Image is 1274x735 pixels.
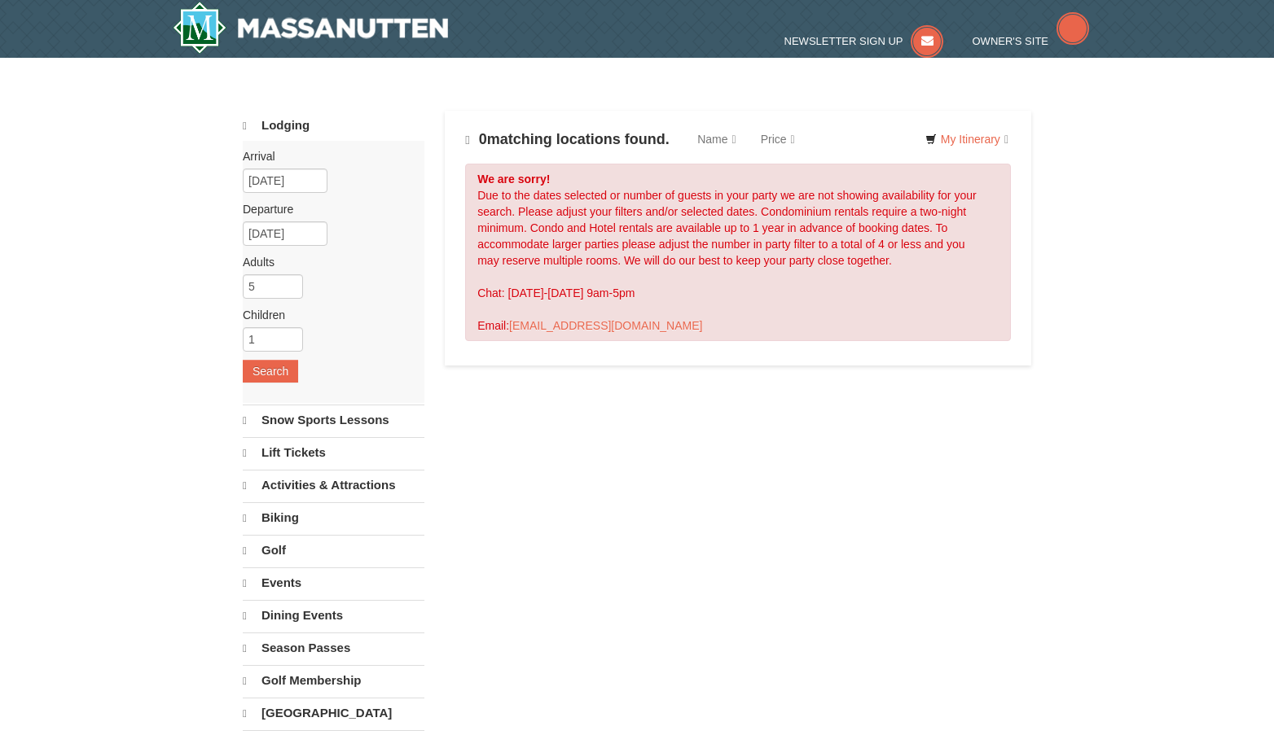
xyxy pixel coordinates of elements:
[973,35,1049,47] span: Owner's Site
[243,360,298,383] button: Search
[243,698,424,728] a: [GEOGRAPHIC_DATA]
[973,35,1090,47] a: Owner's Site
[477,173,550,186] strong: We are sorry!
[243,632,424,663] a: Season Passes
[243,405,424,435] a: Snow Sports Lessons
[173,2,448,54] a: Massanutten Resort
[243,665,424,696] a: Golf Membership
[243,567,424,598] a: Events
[479,131,487,147] span: 0
[173,2,448,54] img: Massanutten Resort Logo
[465,131,670,148] h4: matching locations found.
[465,164,1011,341] div: Due to the dates selected or number of guests in your party we are not showing availability for y...
[784,35,903,47] span: Newsletter Sign Up
[243,502,424,533] a: Biking
[243,111,424,141] a: Lodging
[243,254,412,270] label: Adults
[915,127,1019,151] a: My Itinerary
[243,437,424,468] a: Lift Tickets
[784,35,944,47] a: Newsletter Sign Up
[243,535,424,566] a: Golf
[509,319,702,332] a: [EMAIL_ADDRESS][DOMAIN_NAME]
[243,600,424,631] a: Dining Events
[243,470,424,501] a: Activities & Attractions
[243,307,412,323] label: Children
[685,123,748,155] a: Name
[243,148,412,164] label: Arrival
[749,123,807,155] a: Price
[243,201,412,217] label: Departure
